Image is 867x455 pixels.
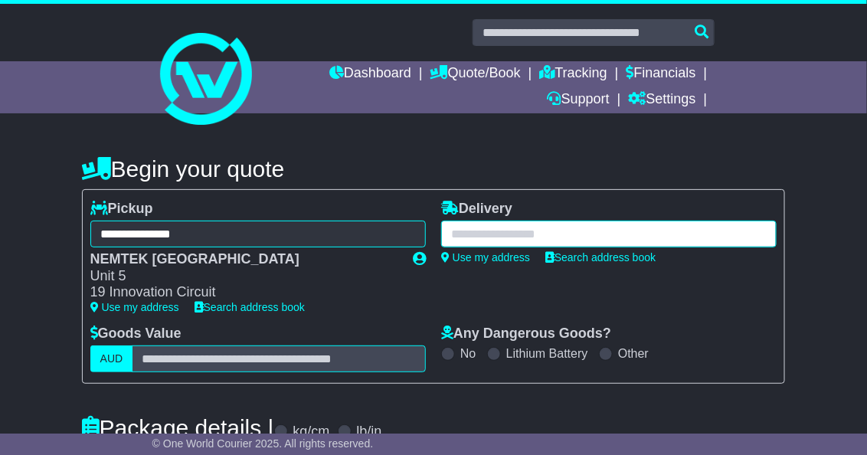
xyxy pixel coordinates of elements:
[82,415,274,440] h4: Package details |
[441,201,512,218] label: Delivery
[548,87,610,113] a: Support
[357,424,382,440] label: lb/in
[545,251,656,264] a: Search address book
[90,345,133,372] label: AUD
[329,61,411,87] a: Dashboard
[627,61,696,87] a: Financials
[90,201,153,218] label: Pickup
[506,346,588,361] label: Lithium Battery
[618,346,649,361] label: Other
[441,251,530,264] a: Use my address
[90,268,398,285] div: Unit 5
[430,61,521,87] a: Quote/Book
[441,326,611,342] label: Any Dangerous Goods?
[293,424,330,440] label: kg/cm
[460,346,476,361] label: No
[90,251,398,268] div: NEMTEK [GEOGRAPHIC_DATA]
[90,301,179,313] a: Use my address
[629,87,696,113] a: Settings
[90,326,182,342] label: Goods Value
[82,156,786,182] h4: Begin your quote
[90,284,398,301] div: 19 Innovation Circuit
[540,61,607,87] a: Tracking
[195,301,305,313] a: Search address book
[152,437,374,450] span: © One World Courier 2025. All rights reserved.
